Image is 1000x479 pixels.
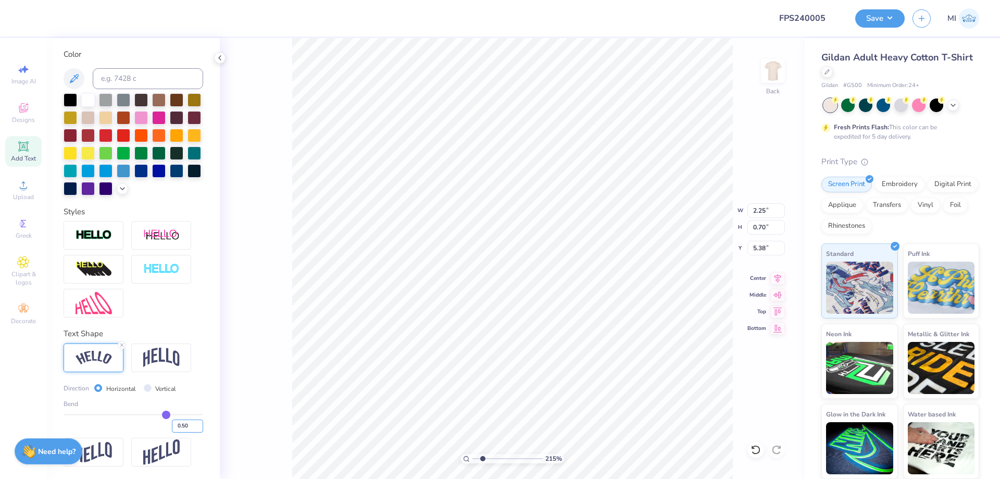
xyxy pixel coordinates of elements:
span: Minimum Order: 24 + [867,81,919,90]
div: Foil [943,198,968,213]
img: Puff Ink [908,262,975,314]
div: Rhinestones [821,218,872,234]
span: Standard [826,248,854,259]
div: Vinyl [911,198,940,213]
img: Free Distort [76,292,112,314]
img: Metallic & Glitter Ink [908,342,975,394]
div: Applique [821,198,863,213]
span: Glow in the Dark Ink [826,409,885,420]
button: Save [855,9,905,28]
div: Screen Print [821,177,872,192]
span: Puff Ink [908,248,930,259]
img: Back [762,60,783,81]
span: Direction [64,384,89,393]
span: Upload [13,193,34,201]
div: Color [64,48,203,60]
span: Gildan [821,81,838,90]
span: Top [747,308,766,315]
span: Designs [12,116,35,124]
span: Add Text [11,154,36,163]
input: Untitled Design [771,8,847,29]
span: Image AI [11,77,36,85]
input: e.g. 7428 c [93,68,203,89]
div: This color can be expedited for 5 day delivery. [834,122,962,141]
img: Flag [76,442,112,462]
div: Styles [64,206,203,218]
div: Embroidery [875,177,924,192]
img: Arc [76,351,112,365]
span: Gildan Adult Heavy Cotton T-Shirt [821,51,973,64]
img: Shadow [143,229,180,242]
span: # G500 [843,81,862,90]
span: Greek [16,231,32,240]
div: Print Type [821,156,979,168]
div: Back [766,87,780,96]
div: Text Shape [64,328,203,340]
img: 3d Illusion [76,261,112,278]
span: Bottom [747,325,766,332]
img: Water based Ink [908,422,975,474]
img: Glow in the Dark Ink [826,422,893,474]
span: Bend [64,399,78,409]
strong: Need help? [38,447,76,457]
span: Middle [747,291,766,299]
span: Neon Ink [826,328,852,339]
span: MI [947,13,956,24]
div: Digital Print [928,177,978,192]
span: Decorate [11,317,36,325]
img: Negative Space [143,263,180,275]
img: Rise [143,439,180,465]
label: Vertical [155,384,176,394]
img: Standard [826,262,893,314]
span: Metallic & Glitter Ink [908,328,969,339]
span: Center [747,275,766,282]
img: Arch [143,348,180,367]
strong: Fresh Prints Flash: [834,123,889,131]
img: Stroke [76,229,112,241]
span: 215 % [545,454,562,463]
img: Mark Isaac [959,8,979,29]
div: Transfers [866,198,908,213]
span: Clipart & logos [5,270,42,287]
a: MI [947,8,979,29]
label: Horizontal [106,384,136,394]
span: Water based Ink [908,409,956,420]
img: Neon Ink [826,342,893,394]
